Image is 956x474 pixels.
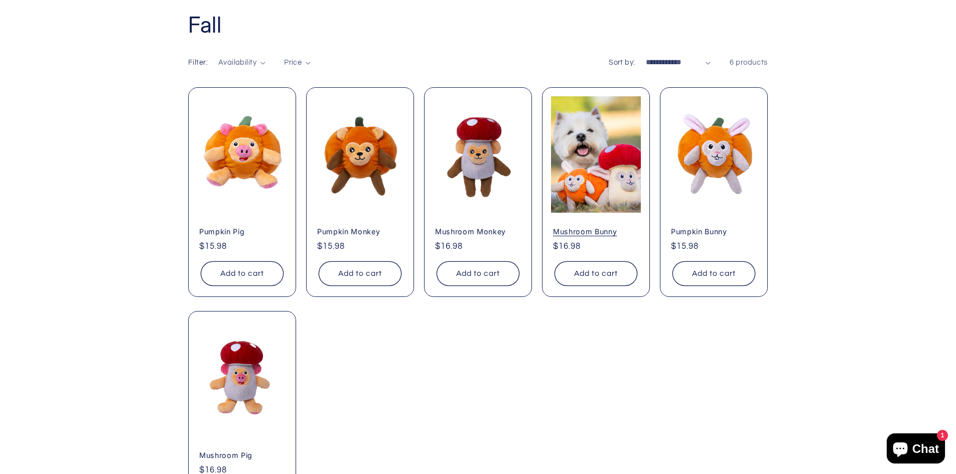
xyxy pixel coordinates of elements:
[609,59,635,66] label: Sort by:
[672,261,755,286] button: Add to cart
[199,227,285,236] a: Pumpkin Pig
[319,261,401,286] button: Add to cart
[188,11,768,39] h1: Fall
[553,227,639,236] a: Mushroom Bunny
[671,227,757,236] a: Pumpkin Bunny
[188,57,208,68] h2: Filter:
[730,59,768,66] span: 6 products
[437,261,519,286] button: Add to cart
[317,227,403,236] a: Pumpkin Monkey
[218,59,256,66] span: Availability
[555,261,637,286] button: Add to cart
[201,261,284,286] button: Add to cart
[284,59,302,66] span: Price
[884,433,948,466] inbox-online-store-chat: Shopify online store chat
[218,57,265,68] summary: Availability (0 selected)
[199,451,285,460] a: Mushroom Pig
[284,57,311,68] summary: Price
[435,227,521,236] a: Mushroom Monkey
